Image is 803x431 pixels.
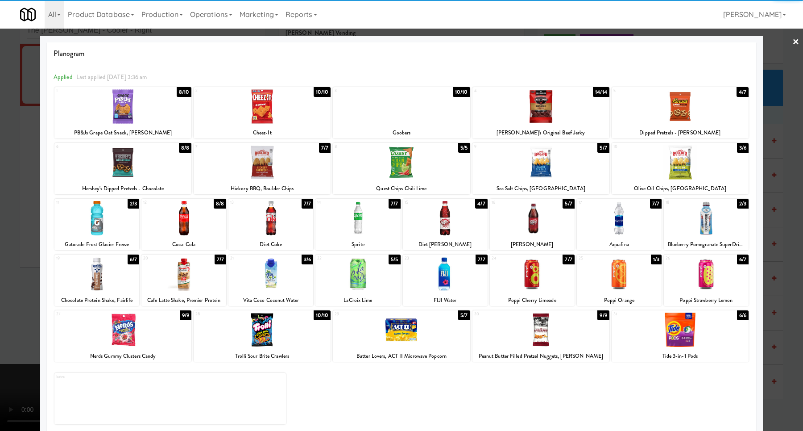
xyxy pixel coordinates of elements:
div: 13 [230,199,271,206]
div: 154/7Diet [PERSON_NAME] [403,199,488,250]
div: 10/10 [314,87,331,97]
div: [PERSON_NAME]'s Original Beef Jerky [474,127,608,138]
a: × [792,29,799,56]
div: 196/7Chocolate Protein Shake, Fairlife [54,255,139,306]
div: Hershey's Dipped Pretzels - Chocolate [54,183,191,194]
div: 5 [613,87,680,95]
div: 3/6 [302,255,313,264]
div: Diet [PERSON_NAME] [404,239,486,250]
div: Poppi Strawberry Lemon [664,295,749,306]
div: Goobers [333,127,470,138]
div: Sea Salt Chips, [GEOGRAPHIC_DATA] [472,183,609,194]
div: Cafe Latte Shake, Premier Protein [143,295,225,306]
div: 5/5 [458,143,470,153]
div: 20 [143,255,184,262]
div: FIJI Water [404,295,486,306]
div: 7/7 [476,255,487,264]
div: 3/6 [737,143,749,153]
div: 12 [143,199,184,206]
div: Nerds Gummy Clusters Candy [54,351,191,362]
div: Goobers [334,127,468,138]
div: 9/9 [180,310,191,320]
div: 225/5LaCroix Lime [315,255,400,306]
div: 213/6Vita Coco Coconut Water [228,255,313,306]
div: 2 [195,87,262,95]
div: 14/14 [593,87,609,97]
div: Aquafina [577,239,662,250]
div: 137/7Diet Coke [228,199,313,250]
div: PB&Js Grape Oat Snack, [PERSON_NAME] [54,127,191,138]
div: 19 [56,255,97,262]
div: 18 [666,199,706,206]
div: Poppi Strawberry Lemon [665,295,747,306]
div: 10/10 [453,87,470,97]
div: 177/7Aquafina [577,199,662,250]
div: Olive Oil Chips, [GEOGRAPHIC_DATA] [613,183,747,194]
div: Quest Chips Chili Lime [334,183,468,194]
div: 26 [666,255,706,262]
div: Poppi Orange [577,295,662,306]
div: 8 [335,143,401,151]
div: 237/7FIJI Water [403,255,488,306]
div: Sea Salt Chips, [GEOGRAPHIC_DATA] [474,183,608,194]
div: Chocolate Protein Shake, Fairlife [56,295,138,306]
div: 6 [56,143,123,151]
div: 103/6Olive Oil Chips, [GEOGRAPHIC_DATA] [612,143,749,194]
div: 8/8 [179,143,191,153]
div: 18/10PB&Js Grape Oat Snack, [PERSON_NAME] [54,87,191,138]
div: Coca-Cola [143,239,225,250]
div: 27 [56,310,123,318]
div: 16 [492,199,532,206]
div: 8/10 [177,87,191,97]
div: 266/7Poppi Strawberry Lemon [664,255,749,306]
div: 15 [405,199,445,206]
div: 11 [56,199,97,206]
div: 5/5 [389,255,400,264]
div: Poppi Cherry Limeade [490,295,575,306]
div: 77/7Hickory BBQ, Boulder Chips [194,143,331,194]
div: 6/7 [737,255,749,264]
div: Extra [54,373,286,424]
div: Sprite [315,239,400,250]
div: Diet [PERSON_NAME] [403,239,488,250]
div: Blueberry Pomegranate SuperDrink, BODYARMOR LYTE [664,239,749,250]
div: 4/7 [475,199,487,209]
div: 10/10 [314,310,331,320]
div: Sprite [317,239,399,250]
div: PB&Js Grape Oat Snack, [PERSON_NAME] [56,127,190,138]
div: 29 [335,310,401,318]
div: 2810/10Trolli Sour Brite Crawlers [194,310,331,362]
div: 251/3Poppi Orange [577,255,662,306]
div: 31 [613,310,680,318]
div: 85/5Quest Chips Chili Lime [333,143,470,194]
div: Coca-Cola [141,239,226,250]
div: 247/7Poppi Cherry Limeade [490,255,575,306]
div: [PERSON_NAME] [491,239,573,250]
div: Vita Coco Coconut Water [230,295,312,306]
div: 165/7[PERSON_NAME] [490,199,575,250]
div: 9 [474,143,541,151]
div: Hershey's Dipped Pretzels - Chocolate [56,183,190,194]
div: Cafe Latte Shake, Premier Protein [141,295,226,306]
div: 279/9Nerds Gummy Clusters Candy [54,310,191,362]
div: 316/6Tide 3-in-1 Pods [612,310,749,362]
div: 210/10Cheez-It [194,87,331,138]
div: Poppi Cherry Limeade [491,295,573,306]
div: Quest Chips Chili Lime [333,183,470,194]
div: 21 [230,255,271,262]
div: Diet Coke [228,239,313,250]
div: Extra [56,373,170,381]
div: 17 [579,199,619,206]
div: Peanut Butter Filled Pretzel Nuggets, [PERSON_NAME] [474,351,608,362]
div: Gatorade Frost Glacier Freeze [56,239,138,250]
div: 23 [405,255,445,262]
div: Blueberry Pomegranate SuperDrink, BODYARMOR LYTE [665,239,747,250]
img: Micromart [20,7,36,22]
div: Poppi Orange [578,295,660,306]
div: Nerds Gummy Clusters Candy [56,351,190,362]
div: 95/7Sea Salt Chips, [GEOGRAPHIC_DATA] [472,143,609,194]
div: 5/7 [597,143,609,153]
div: 7/7 [302,199,313,209]
div: Dipped Pretzels - [PERSON_NAME] [613,127,747,138]
div: Tide 3-in-1 Pods [613,351,747,362]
